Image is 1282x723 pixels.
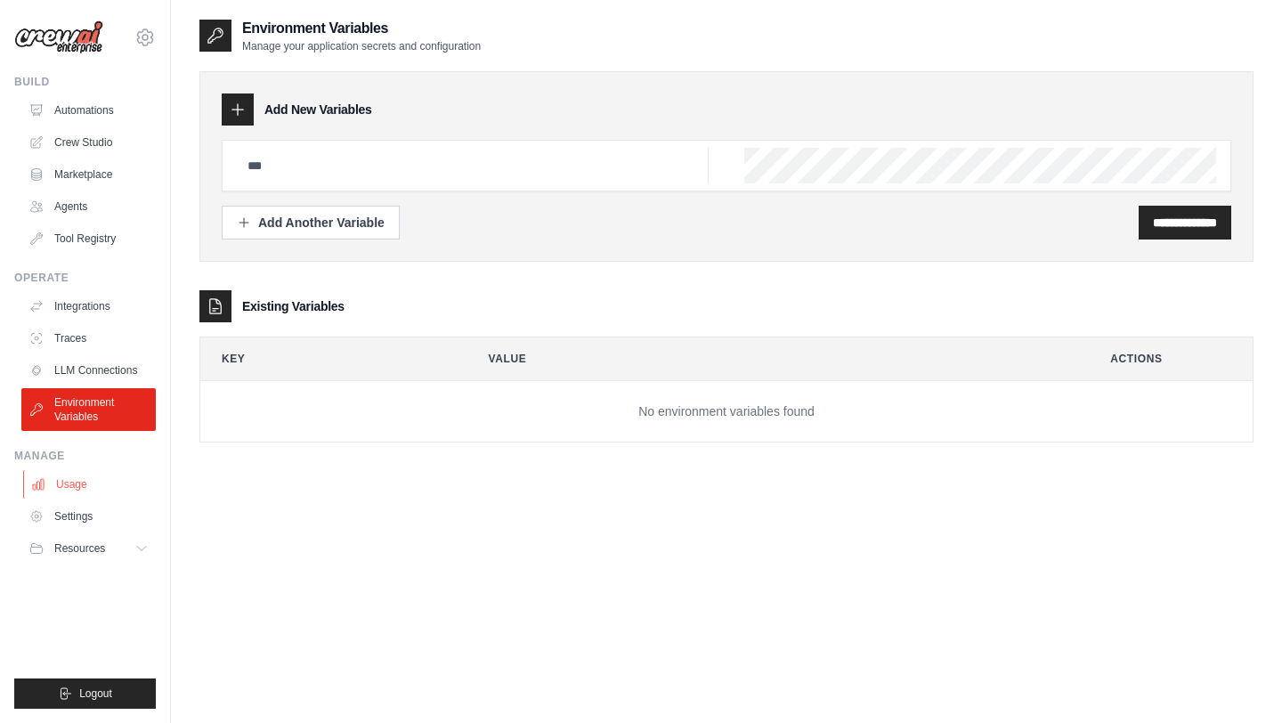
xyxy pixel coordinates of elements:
[21,96,156,125] a: Automations
[21,128,156,157] a: Crew Studio
[14,449,156,463] div: Manage
[200,381,1253,443] td: No environment variables found
[467,337,1075,380] th: Value
[14,271,156,285] div: Operate
[21,502,156,531] a: Settings
[222,206,400,240] button: Add Another Variable
[79,686,112,701] span: Logout
[242,39,481,53] p: Manage your application secrets and configuration
[21,388,156,431] a: Environment Variables
[21,324,156,353] a: Traces
[54,541,105,556] span: Resources
[14,75,156,89] div: Build
[21,356,156,385] a: LLM Connections
[21,292,156,321] a: Integrations
[21,160,156,189] a: Marketplace
[242,297,345,315] h3: Existing Variables
[1089,337,1253,380] th: Actions
[237,214,385,232] div: Add Another Variable
[14,678,156,709] button: Logout
[21,192,156,221] a: Agents
[14,20,103,54] img: Logo
[21,534,156,563] button: Resources
[23,470,158,499] a: Usage
[264,101,372,118] h3: Add New Variables
[21,224,156,253] a: Tool Registry
[242,18,481,39] h2: Environment Variables
[200,337,453,380] th: Key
